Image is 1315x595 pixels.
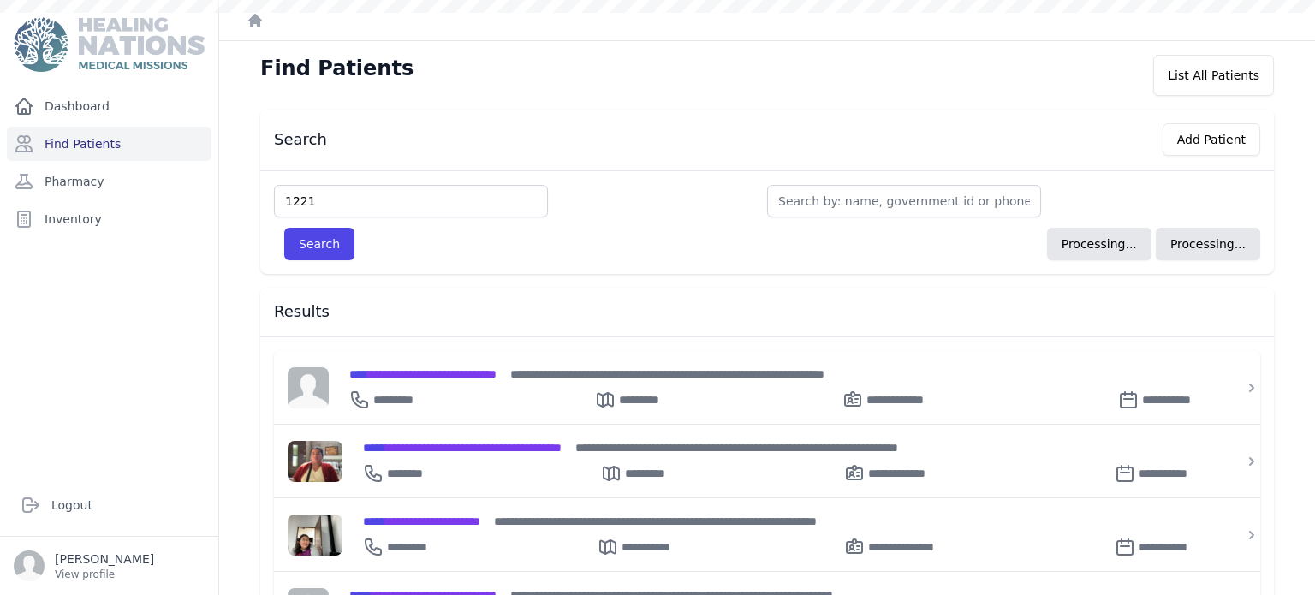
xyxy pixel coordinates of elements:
a: Pharmacy [7,164,211,199]
p: [PERSON_NAME] [55,550,154,568]
div: List All Patients [1153,55,1274,96]
h1: Find Patients [260,55,414,82]
a: [PERSON_NAME] View profile [14,550,205,581]
input: Find by: id [274,185,548,217]
img: person-242608b1a05df3501eefc295dc1bc67a.jpg [288,367,329,408]
img: prhDdefYV6PECxOR5A+P8BZT82jpgqRs8AAAAldEVYdGRhdGU6Y3JlYXRlADIwMjQtMDEtMTJUMTk6NTU6MzArMDA6MDCEshD... [288,441,342,482]
a: Logout [14,488,205,522]
img: Medical Missions EMR [14,17,204,72]
button: Search [284,228,354,260]
a: Find Patients [7,127,211,161]
h3: Results [274,301,1260,322]
button: Processing... [1156,228,1260,260]
h3: Search [274,129,327,150]
a: Dashboard [7,89,211,123]
button: Add Patient [1163,123,1260,156]
p: View profile [55,568,154,581]
a: Inventory [7,202,211,236]
button: Processing... [1047,228,1151,260]
input: Search by: name, government id or phone [767,185,1041,217]
img: xfdmblekuUtzgAAACV0RVh0ZGF0ZTpjcmVhdGUAMjAyNS0wNi0xOVQxOTo0ODoxMyswMDowMMTCnVcAAAAldEVYdGRhdGU6bW... [288,515,342,556]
